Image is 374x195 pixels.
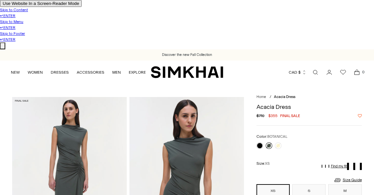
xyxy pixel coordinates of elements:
label: Color: [256,134,287,140]
a: Home [256,95,266,99]
a: Open search modal [309,66,322,79]
a: ACCESSORIES [77,65,104,80]
button: Add to Wishlist [358,114,362,118]
nav: breadcrumbs [256,94,362,100]
a: SIMKHAI [151,66,223,79]
a: DRESSES [51,65,69,80]
a: Open cart modal [350,66,363,79]
a: NEW [11,65,20,80]
s: $710 [256,113,264,119]
div: / [270,94,271,100]
span: 0 [360,69,366,75]
a: Go to the account page [323,66,336,79]
a: MEN [112,65,121,80]
a: EXPLORE [129,65,146,80]
span: XS [265,161,270,166]
span: BOTANICAL [267,134,287,139]
a: Discover the new Fall Collection [162,52,212,58]
label: Size: [256,160,270,167]
span: $355 [268,113,278,119]
button: CAD $ [289,65,307,80]
a: Size Guide [334,176,362,184]
a: Wishlist [336,66,350,79]
span: Acacia Dress [274,95,295,99]
a: WOMEN [28,65,43,80]
h1: Acacia Dress [256,104,362,110]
